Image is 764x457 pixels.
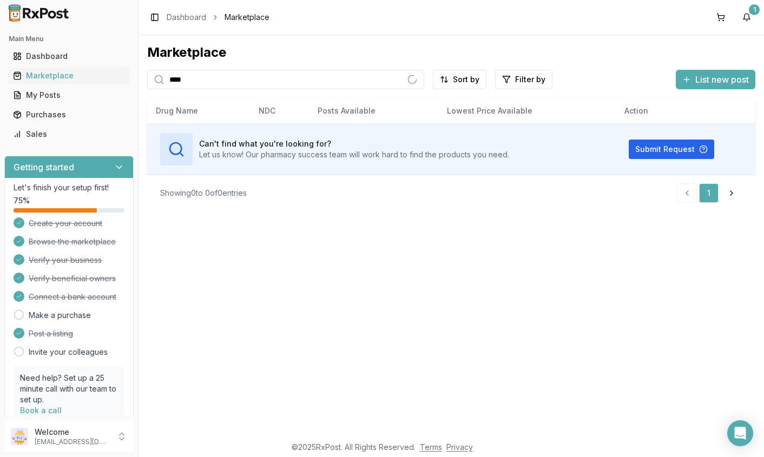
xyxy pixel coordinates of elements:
[14,195,30,206] span: 75 %
[453,74,479,85] span: Sort by
[446,442,473,452] a: Privacy
[309,98,439,124] th: Posts Available
[29,347,108,357] a: Invite your colleagues
[4,4,74,22] img: RxPost Logo
[20,373,118,405] p: Need help? Set up a 25 minute call with our team to set up.
[695,73,749,86] span: List new post
[13,90,125,101] div: My Posts
[676,70,755,89] button: List new post
[4,106,134,123] button: Purchases
[167,12,206,23] a: Dashboard
[250,98,309,124] th: NDC
[9,35,129,43] h2: Main Menu
[167,12,269,23] nav: breadcrumb
[616,98,755,124] th: Action
[420,442,442,452] a: Terms
[9,124,129,144] a: Sales
[4,125,134,143] button: Sales
[433,70,486,89] button: Sort by
[29,236,116,247] span: Browse the marketplace
[4,87,134,104] button: My Posts
[14,182,124,193] p: Let's finish your setup first!
[20,406,62,415] a: Book a call
[11,428,28,445] img: User avatar
[29,310,91,321] a: Make a purchase
[29,328,73,339] span: Post a listing
[14,161,74,174] h3: Getting started
[676,75,755,86] a: List new post
[29,218,102,229] span: Create your account
[147,98,250,124] th: Drug Name
[29,255,102,266] span: Verify your business
[29,292,116,302] span: Connect a bank account
[199,149,509,160] p: Let us know! Our pharmacy success team will work hard to find the products you need.
[677,183,742,203] nav: pagination
[13,129,125,140] div: Sales
[160,188,247,198] div: Showing 0 to 0 of 0 entries
[699,183,719,203] a: 1
[29,273,116,284] span: Verify beneficial owners
[438,98,616,124] th: Lowest Price Available
[225,12,269,23] span: Marketplace
[147,44,755,61] div: Marketplace
[9,66,129,85] a: Marketplace
[4,48,134,65] button: Dashboard
[495,70,552,89] button: Filter by
[199,138,509,149] h3: Can't find what you're looking for?
[9,105,129,124] a: Purchases
[727,420,753,446] div: Open Intercom Messenger
[35,427,110,438] p: Welcome
[9,47,129,66] a: Dashboard
[515,74,545,85] span: Filter by
[629,140,714,159] button: Submit Request
[13,51,125,62] div: Dashboard
[35,438,110,446] p: [EMAIL_ADDRESS][DOMAIN_NAME]
[721,183,742,203] a: Go to next page
[738,9,755,26] button: 1
[13,109,125,120] div: Purchases
[13,70,125,81] div: Marketplace
[749,4,760,15] div: 1
[9,85,129,105] a: My Posts
[4,67,134,84] button: Marketplace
